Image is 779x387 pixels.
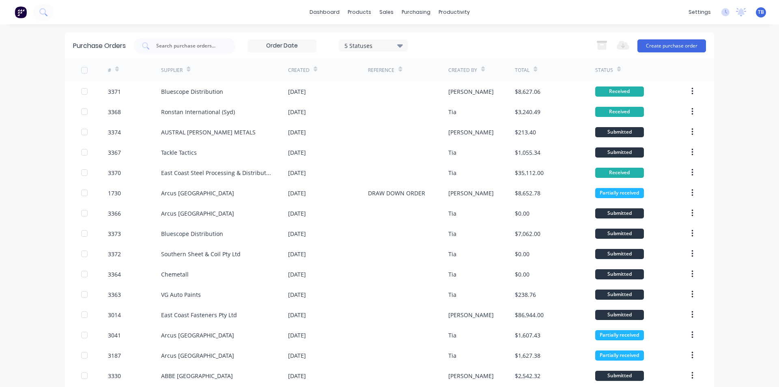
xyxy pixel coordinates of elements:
[758,9,764,16] span: TB
[595,208,644,218] div: Submitted
[448,148,456,157] div: Tia
[288,311,306,319] div: [DATE]
[595,371,644,381] div: Submitted
[595,147,644,158] div: Submitted
[448,351,456,360] div: Tia
[161,189,234,197] div: Arcus [GEOGRAPHIC_DATA]
[108,229,121,238] div: 3373
[108,87,121,96] div: 3371
[155,42,223,50] input: Search purchase orders...
[288,108,306,116] div: [DATE]
[288,250,306,258] div: [DATE]
[595,310,644,320] div: Submitted
[108,169,121,177] div: 3370
[161,169,272,177] div: East Coast Steel Processing & Distribution
[448,169,456,177] div: Tia
[161,250,241,258] div: Southern Sheet & Coil Pty Ltd
[637,39,706,52] button: Create purchase order
[595,107,644,117] div: Received
[595,269,644,279] div: Submitted
[161,372,233,380] div: ABBE [GEOGRAPHIC_DATA]
[448,270,456,279] div: Tia
[515,87,540,96] div: $8,627.06
[161,229,223,238] div: Bluescope Distribution
[595,168,644,178] div: Received
[448,331,456,339] div: Tia
[398,6,435,18] div: purchasing
[161,311,237,319] div: East Coast Fasteners Pty Ltd
[108,250,121,258] div: 3372
[288,372,306,380] div: [DATE]
[288,290,306,299] div: [DATE]
[108,270,121,279] div: 3364
[288,209,306,218] div: [DATE]
[515,250,529,258] div: $0.00
[344,6,375,18] div: products
[161,209,234,218] div: Arcus [GEOGRAPHIC_DATA]
[595,127,644,137] div: Submitted
[288,148,306,157] div: [DATE]
[73,41,126,51] div: Purchase Orders
[515,148,540,157] div: $1,055.34
[108,372,121,380] div: 3330
[161,290,201,299] div: VG Auto Paints
[288,229,306,238] div: [DATE]
[515,331,540,339] div: $1,607.43
[515,290,536,299] div: $238.76
[108,67,111,74] div: #
[344,41,402,50] div: 5 Statuses
[108,189,121,197] div: 1730
[288,270,306,279] div: [DATE]
[448,290,456,299] div: Tia
[515,209,529,218] div: $0.00
[248,40,316,52] input: Order Date
[108,290,121,299] div: 3363
[288,87,306,96] div: [DATE]
[108,209,121,218] div: 3366
[515,108,540,116] div: $3,240.49
[161,351,234,360] div: Arcus [GEOGRAPHIC_DATA]
[108,331,121,339] div: 3041
[448,209,456,218] div: Tia
[288,128,306,136] div: [DATE]
[448,189,494,197] div: [PERSON_NAME]
[108,351,121,360] div: 3187
[108,108,121,116] div: 3368
[161,87,223,96] div: Bluescope Distribution
[368,189,425,197] div: DRAW DOWN ORDER
[595,188,644,198] div: Partially received
[288,67,310,74] div: Created
[595,350,644,361] div: Partially received
[448,372,494,380] div: [PERSON_NAME]
[448,87,494,96] div: [PERSON_NAME]
[515,311,544,319] div: $86,944.00
[288,331,306,339] div: [DATE]
[595,330,644,340] div: Partially received
[515,128,536,136] div: $213.40
[161,148,197,157] div: Tackle Tactics
[515,67,529,74] div: Total
[161,128,256,136] div: AUSTRAL [PERSON_NAME] METALS
[595,249,644,259] div: Submitted
[15,6,27,18] img: Factory
[306,6,344,18] a: dashboard
[288,169,306,177] div: [DATE]
[375,6,398,18] div: sales
[684,6,715,18] div: settings
[515,189,540,197] div: $8,652.78
[288,351,306,360] div: [DATE]
[368,67,394,74] div: Reference
[108,311,121,319] div: 3014
[595,290,644,300] div: Submitted
[108,128,121,136] div: 3374
[161,270,189,279] div: Chemetall
[448,229,456,238] div: Tia
[515,270,529,279] div: $0.00
[435,6,474,18] div: productivity
[161,108,235,116] div: Ronstan International (Syd)
[448,311,494,319] div: [PERSON_NAME]
[448,108,456,116] div: Tia
[595,67,613,74] div: Status
[108,148,121,157] div: 3367
[161,331,234,339] div: Arcus [GEOGRAPHIC_DATA]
